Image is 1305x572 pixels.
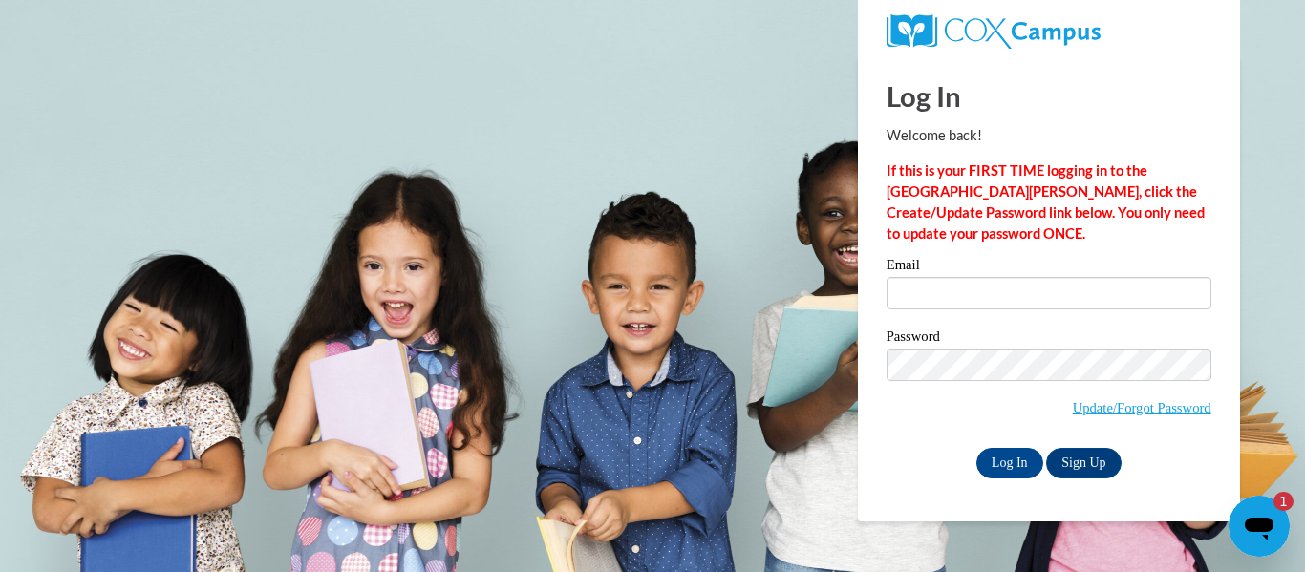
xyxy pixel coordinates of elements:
label: Password [887,329,1211,349]
p: Welcome back! [887,125,1211,146]
h1: Log In [887,76,1211,116]
a: Update/Forgot Password [1073,400,1211,415]
img: COX Campus [887,14,1101,49]
a: COX Campus [887,14,1211,49]
iframe: Number of unread messages [1255,492,1294,511]
label: Email [887,258,1211,277]
iframe: Button to launch messaging window, 1 unread message [1229,496,1290,557]
a: Sign Up [1046,448,1121,478]
strong: If this is your FIRST TIME logging in to the [GEOGRAPHIC_DATA][PERSON_NAME], click the Create/Upd... [887,162,1205,242]
input: Log In [976,448,1043,478]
